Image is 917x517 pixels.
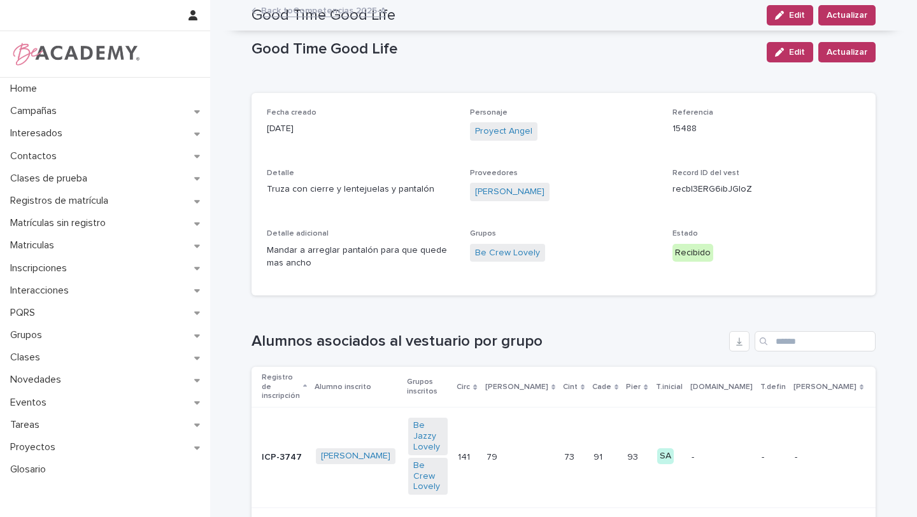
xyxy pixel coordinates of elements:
span: Record ID del vest [672,169,739,177]
p: 93 [627,450,641,463]
p: 79 [487,450,500,463]
input: Search [755,331,876,351]
p: Cade [592,380,611,394]
button: Edit [767,42,813,62]
p: [PERSON_NAME] [793,380,857,394]
span: Proveedores [470,169,518,177]
div: Recibido [672,244,713,262]
p: Grupos inscritos [407,375,449,399]
p: T.defin [760,380,786,394]
span: Grupos [470,230,496,237]
p: Matrículas sin registro [5,217,116,229]
p: ICP-3747 [262,452,306,463]
a: Be Crew Lovely [475,246,540,260]
p: Registros de matrícula [5,195,118,207]
p: Pier [626,380,641,394]
p: Eventos [5,397,57,409]
span: Estado [672,230,698,237]
p: 141 [458,450,473,463]
a: [PERSON_NAME] [475,185,544,199]
p: 73 [564,450,577,463]
p: - [795,452,862,463]
p: Interesados [5,127,73,139]
p: Proyectos [5,441,66,453]
p: Inscripciones [5,262,77,274]
p: - [692,452,751,463]
button: Actualizar [818,42,876,62]
span: Personaje [470,109,508,117]
p: Campañas [5,105,67,117]
p: Good Time Good Life [252,40,757,59]
p: Glosario [5,464,56,476]
p: Grupos [5,329,52,341]
p: Alumno inscrito [315,380,371,394]
span: Edit [789,48,805,57]
span: Fecha creado [267,109,316,117]
a: Be Jazzy Lovely [413,420,443,452]
p: [DOMAIN_NAME] [690,380,753,394]
p: PQRS [5,307,45,319]
p: Contactos [5,150,67,162]
div: SA [657,448,674,464]
p: Cint [563,380,578,394]
p: [DATE] [267,122,455,136]
p: Novedades [5,374,71,386]
p: Clases [5,351,50,364]
a: Proyect Angel [475,125,532,138]
span: Detalle [267,169,294,177]
a: [PERSON_NAME] [321,451,390,462]
span: Referencia [672,109,713,117]
p: 15488 [672,122,860,136]
p: - [762,452,785,463]
p: T.inicial [656,380,683,394]
p: Mandar a arreglar pantalón para que quede mas ancho [267,244,455,271]
p: Tareas [5,419,50,431]
img: WPrjXfSUmiLcdUfaYY4Q [10,41,141,67]
a: Back toCompetencias 2025-A [261,3,386,17]
p: [PERSON_NAME] [485,380,548,394]
p: Matriculas [5,239,64,251]
p: Interacciones [5,285,79,297]
span: Actualizar [827,46,867,59]
p: Registro de inscripción [262,371,300,403]
p: Circ [457,380,470,394]
p: Home [5,83,47,95]
p: Clases de prueba [5,173,97,185]
h1: Alumnos asociados al vestuario por grupo [252,332,724,351]
p: 91 [594,450,605,463]
span: Detalle adicional [267,230,329,237]
p: Truza con cierre y lentejuelas y pantalón [267,183,455,196]
a: Be Crew Lovely [413,460,443,492]
p: recbl3ERG6ibJGIoZ [672,183,860,196]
